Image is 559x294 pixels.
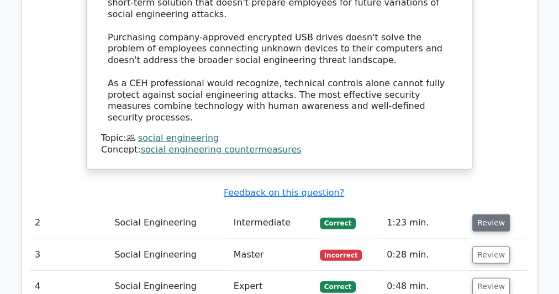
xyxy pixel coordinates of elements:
[110,207,229,239] td: Social Engineering
[472,214,510,232] button: Review
[320,250,362,261] span: Incorrect
[320,218,356,229] span: Correct
[101,144,458,156] div: Concept:
[30,207,110,239] td: 2
[229,207,315,239] td: Intermediate
[472,246,510,264] button: Review
[101,133,458,144] div: Topic:
[382,239,468,271] td: 0:28 min.
[320,281,356,292] span: Correct
[110,239,229,271] td: Social Engineering
[141,144,302,155] a: social engineering countermeasures
[138,133,219,143] a: social engineering
[224,187,344,198] a: Feedback on this question?
[30,239,110,271] td: 3
[229,239,315,271] td: Master
[382,207,468,239] td: 1:23 min.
